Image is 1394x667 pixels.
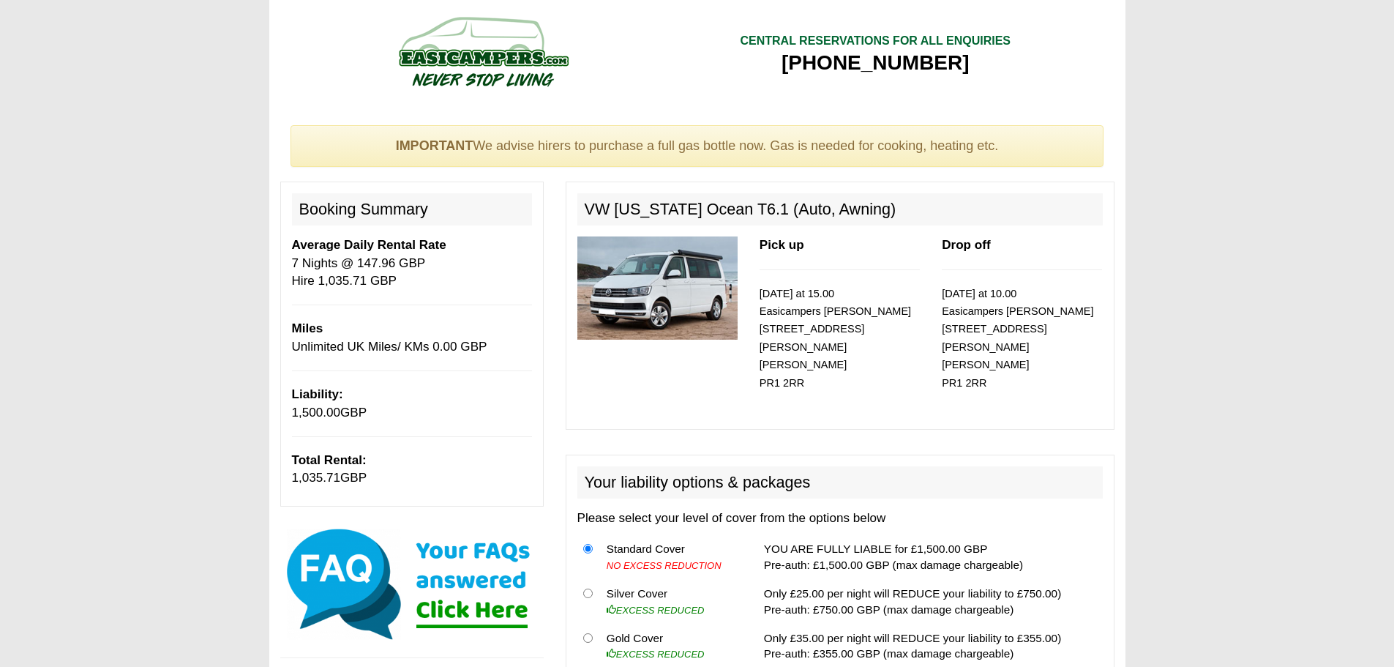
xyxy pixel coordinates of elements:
[740,33,1011,50] div: CENTRAL RESERVATIONS FOR ALL ENQUIRIES
[740,50,1011,76] div: [PHONE_NUMBER]
[291,125,1104,168] div: We advise hirers to purchase a full gas bottle now. Gas is needed for cooking, heating etc.
[577,510,1103,527] p: Please select your level of cover from the options below
[760,238,804,252] b: Pick up
[577,236,738,340] img: 315.jpg
[758,579,1103,624] td: Only £25.00 per night will REDUCE your liability to £750.00) Pre-auth: £750.00 GBP (max damage ch...
[292,320,532,356] p: Unlimited UK Miles/ KMs 0.00 GBP
[344,11,622,92] img: campers-checkout-logo.png
[292,193,532,226] h2: Booking Summary
[601,579,741,624] td: Silver Cover
[292,386,532,422] p: GBP
[607,560,722,571] i: NO EXCESS REDUCTION
[577,193,1103,226] h2: VW [US_STATE] Ocean T6.1 (Auto, Awning)
[601,535,741,580] td: Standard Cover
[292,453,367,467] b: Total Rental:
[292,406,341,420] span: 1,500.00
[607,649,705,660] i: EXCESS REDUCED
[396,138,473,153] strong: IMPORTANT
[292,236,532,290] p: 7 Nights @ 147.96 GBP Hire 1,035.71 GBP
[942,238,990,252] b: Drop off
[292,471,341,485] span: 1,035.71
[292,321,323,335] b: Miles
[607,605,705,616] i: EXCESS REDUCED
[280,526,544,643] img: Click here for our most common FAQs
[942,288,1093,389] small: [DATE] at 10.00 Easicampers [PERSON_NAME] [STREET_ADDRESS][PERSON_NAME] [PERSON_NAME] PR1 2RR
[760,288,911,389] small: [DATE] at 15.00 Easicampers [PERSON_NAME] [STREET_ADDRESS][PERSON_NAME] [PERSON_NAME] PR1 2RR
[292,238,446,252] b: Average Daily Rental Rate
[292,452,532,488] p: GBP
[292,387,343,401] b: Liability:
[758,535,1103,580] td: YOU ARE FULLY LIABLE for £1,500.00 GBP Pre-auth: £1,500.00 GBP (max damage chargeable)
[577,466,1103,499] h2: Your liability options & packages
